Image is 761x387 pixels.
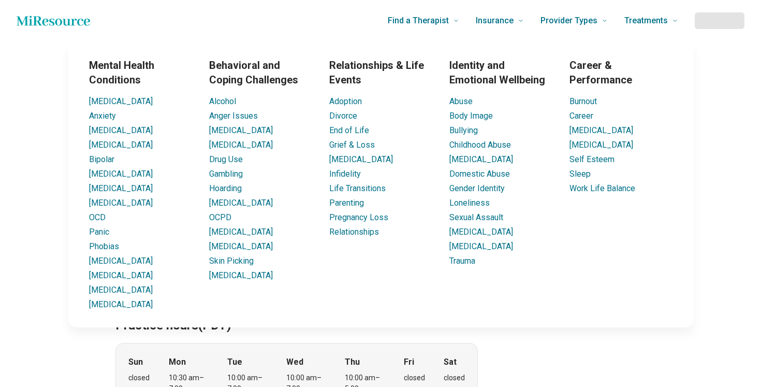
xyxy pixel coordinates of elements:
a: OCD [89,212,106,222]
a: Drug Use [209,154,243,164]
span: Provider Types [540,13,597,28]
a: [MEDICAL_DATA] [209,270,273,280]
a: [MEDICAL_DATA] [569,125,633,135]
a: [MEDICAL_DATA] [329,154,393,164]
a: Parenting [329,198,364,208]
a: [MEDICAL_DATA] [209,198,273,208]
h3: Behavioral and Coping Challenges [209,58,313,87]
a: Loneliness [449,198,490,208]
a: [MEDICAL_DATA] [89,125,153,135]
a: Gambling [209,169,243,179]
a: [MEDICAL_DATA] [89,270,153,280]
a: Adoption [329,96,362,106]
a: Work Life Balance [569,183,635,193]
a: [MEDICAL_DATA] [449,154,513,164]
a: [MEDICAL_DATA] [569,140,633,150]
a: End of Life [329,125,369,135]
a: [MEDICAL_DATA] [89,198,153,208]
strong: Sat [444,356,457,368]
a: Grief & Loss [329,140,375,150]
a: [MEDICAL_DATA] [89,183,153,193]
div: closed [128,372,150,383]
a: Sexual Assault [449,212,503,222]
a: [MEDICAL_DATA] [209,227,273,237]
a: [MEDICAL_DATA] [209,125,273,135]
a: [MEDICAL_DATA] [89,299,153,309]
a: Bipolar [89,154,114,164]
strong: Wed [286,356,303,368]
strong: Tue [227,356,242,368]
span: Treatments [624,13,668,28]
a: [MEDICAL_DATA] [209,140,273,150]
a: Gender Identity [449,183,505,193]
a: Divorce [329,111,357,121]
div: closed [404,372,425,383]
a: OCPD [209,212,231,222]
h3: Career & Performance [569,58,673,87]
a: Burnout [569,96,597,106]
span: Find a Therapist [388,13,449,28]
strong: Sun [128,356,143,368]
a: Bullying [449,125,478,135]
a: Childhood Abuse [449,140,511,150]
a: Skin Picking [209,256,254,266]
a: Domestic Abuse [449,169,510,179]
a: Infidelity [329,169,361,179]
a: Panic [89,227,109,237]
a: Trauma [449,256,475,266]
a: Life Transitions [329,183,386,193]
a: Self Esteem [569,154,614,164]
div: closed [444,372,465,383]
a: Alcohol [209,96,236,106]
a: Body Image [449,111,493,121]
a: Phobias [89,241,119,251]
span: Insurance [476,13,514,28]
strong: Thu [345,356,360,368]
a: [MEDICAL_DATA] [89,169,153,179]
a: Abuse [449,96,473,106]
a: [MEDICAL_DATA] [89,285,153,295]
h3: Identity and Emotional Wellbeing [449,58,553,87]
a: [MEDICAL_DATA] [89,256,153,266]
a: [MEDICAL_DATA] [209,241,273,251]
a: Relationships [329,227,379,237]
a: Anger Issues [209,111,258,121]
a: [MEDICAL_DATA] [449,241,513,251]
a: [MEDICAL_DATA] [449,227,513,237]
a: Career [569,111,593,121]
strong: Fri [404,356,414,368]
a: Hoarding [209,183,242,193]
a: [MEDICAL_DATA] [89,96,153,106]
a: Home page [17,10,90,31]
h3: Mental Health Conditions [89,58,193,87]
a: Sleep [569,169,591,179]
a: [MEDICAL_DATA] [89,140,153,150]
a: Anxiety [89,111,116,121]
a: Pregnancy Loss [329,212,388,222]
div: Find a Therapist [6,41,756,327]
strong: Mon [169,356,186,368]
h3: Relationships & Life Events [329,58,433,87]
